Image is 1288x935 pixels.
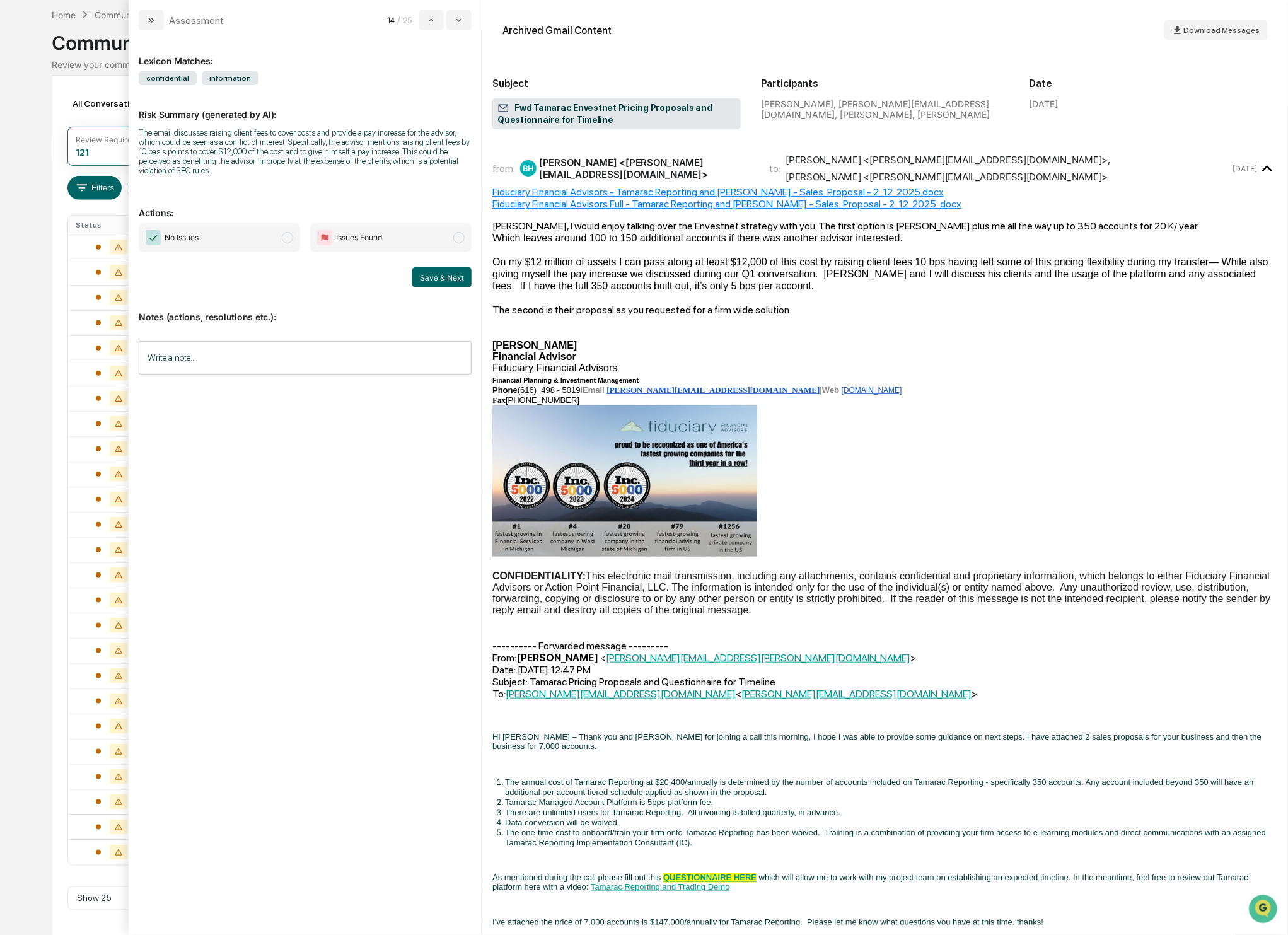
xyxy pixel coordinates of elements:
span: from: [492,163,515,175]
p: Risk Summary (generated by AI): [139,94,472,120]
a: [DOMAIN_NAME] [842,386,902,395]
img: Checkmark [146,230,161,245]
th: Status [68,216,156,235]
div: Fiduciary Financial Advisors [492,351,1278,374]
a: 🖐️Preclearance [8,154,86,177]
a: [PERSON_NAME][EMAIL_ADDRESS][PERSON_NAME][DOMAIN_NAME] [606,652,910,664]
button: Download Messages [1164,20,1268,40]
button: Filters [67,176,122,200]
span: This electronic mail transmission, including any attachments, contains confidential and proprieta... [492,571,1270,615]
img: AIorK4zJ3RDu5fFXBd65u6y9i6lKXuh3RxGj-c2BxK5tFs0jcKFQlJ0IfZ5IHBOa8HumViQTLrtLFl1EqjIa [492,405,757,557]
span: Which leaves around 100 to 150 additional accounts if there was another advisor interested. [492,233,903,243]
p: Notes (actions, resolutions etc.): [139,296,472,322]
strong: Financial Planning & Investment Management [492,376,639,384]
a: 🗄️Attestations [86,154,161,177]
div: 🗄️ [91,160,102,170]
div: Home [52,9,76,20]
span: / 25 [397,15,416,25]
div: [PERSON_NAME], I would enjoy talking over the Envestnet strategy with you. The first option is [P... [492,220,1278,244]
div: [PERSON_NAME] <[PERSON_NAME][EMAIL_ADDRESS][DOMAIN_NAME]> [539,156,754,180]
div: (616) 498 - 5019 [492,385,1278,395]
strong: Phone [492,385,518,395]
span: to: [770,163,781,175]
div: All Conversations [67,93,163,113]
span: The annual cost of Tamarac Reporting at $20,400/annually is determined by the number of accounts ... [505,777,1254,797]
div: Start new chat [43,96,207,109]
span: Pylon [125,214,153,223]
h2: Participants [761,78,1009,90]
div: Archived Gmail Content [502,25,612,37]
div: [PERSON_NAME] <[PERSON_NAME][EMAIL_ADDRESS][DOMAIN_NAME]> [786,171,1108,183]
strong: Email | Web [583,385,839,395]
div: 🖐️ [13,160,23,170]
div: [DATE] [1030,98,1059,109]
span: which will allow me to work with my project team on establishing an expected timeline. In the mea... [492,873,1248,892]
h2: Date [1030,78,1278,90]
a: [PERSON_NAME][EMAIL_ADDRESS][DOMAIN_NAME] [607,385,820,395]
img: 1746055101610-c473b297-6a78-478c-a979-82029cc54cd1 [13,96,35,119]
div: The email discusses raising client fees to cover costs and provide a pay increase for the advisor... [139,128,472,175]
iframe: Open customer support [1248,893,1282,927]
span: On my $12 million of assets I can pass along at least $12,000 of this cost by raising client fees... [492,257,1268,291]
span: confidential [139,71,197,85]
a: Tamarac Reporting and Trading Demo [591,883,729,892]
span: Data Lookup [25,183,79,195]
span: As mentioned during the call please fill out this [492,873,661,883]
span: Preclearance [25,159,81,171]
p: How can we help? [13,26,229,47]
div: 🔎 [13,184,23,194]
span: The one-time cost to onboard/train your firm onto Tamarac Reporting has been waived. Training is ... [505,828,1266,847]
div: [PERSON_NAME] <[PERSON_NAME][EMAIL_ADDRESS][DOMAIN_NAME]> , [786,154,1111,166]
img: Flag [317,230,332,245]
div: 121 [76,147,89,158]
div: Fiduciary Financial Advisors Full - Tamarac Reporting and [PERSON_NAME] - Sales_Proposal - 2_12_2... [492,198,1278,210]
b: Financial Advisor [492,351,576,362]
p: Actions: [139,192,472,218]
b: CONFIDENTIALITY: [492,571,586,581]
span: Data conversion will be waived. [505,818,619,827]
div: ---------- Forwarded message --------- From: Date: [DATE] 12:47 PM Subject: Tamarac Pricing Propo... [492,640,1278,700]
span: There are unlimited users for Tamarac Reporting. All invoicing is billed quarterly, in advance. [505,808,840,817]
span: Download Messages [1184,26,1260,35]
span: Tamarac Managed Account Platform is 5bps platform fee. [505,798,713,807]
span: < > [600,652,916,664]
div: BH [520,160,537,177]
a: QUESTIONNAIRE HERE [663,873,757,883]
div: Communications Archive [95,9,197,20]
a: Powered byPylon [89,213,153,223]
button: Start new chat [214,100,229,115]
button: Date:[DATE] - [DATE] [127,176,230,200]
div: Review Required [76,135,136,144]
strong: [PERSON_NAME] [516,652,598,664]
b: Fax [492,395,506,405]
b: [PERSON_NAME] [492,340,577,351]
span: Fwd Tamarac Envestnet Pricing Proposals and Questionnaire for Timeline [497,102,736,126]
span: Issues Found [336,231,382,244]
span: No Issues [165,231,199,244]
span: I’ve attached the price of 7,000 accounts is $147,000/annually for Tamarac Reporting. Please let ... [492,918,1043,927]
div: [PERSON_NAME], [PERSON_NAME][EMAIL_ADDRESS][DOMAIN_NAME], [PERSON_NAME], [PERSON_NAME] [761,98,1009,120]
span: Attestations [104,159,156,171]
span: information [202,71,258,85]
a: [PERSON_NAME][EMAIL_ADDRESS][DOMAIN_NAME] [506,688,736,700]
button: Save & Next [412,267,472,287]
div: [PHONE_NUMBER] [492,395,1278,405]
a: 🔎Data Lookup [8,178,84,200]
span: Hi [PERSON_NAME] – Thank you and [PERSON_NAME] for joining a call this morning, I hope I was able... [492,732,1262,751]
div: Assessment [169,15,224,26]
span: I [581,385,583,395]
div: We're available if you need us! [43,109,160,119]
div: The second is their proposal as you requested for a firm wide solution. [492,304,1278,316]
span: 14 [387,15,395,25]
div: Review your communication records across channels [52,59,1237,70]
div: Fiduciary Financial Advisors - Tamarac Reporting and [PERSON_NAME] - Sales_Proposal - 2_12_2025.docx [492,186,1278,198]
time: Thursday, February 13, 2025 at 3:24:01 PM [1233,164,1257,173]
a: [PERSON_NAME][EMAIL_ADDRESS][DOMAIN_NAME] [741,688,972,700]
div: Lexicon Matches: [139,40,472,66]
div: Communications Archive [52,21,1237,54]
h2: Subject [492,78,741,90]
